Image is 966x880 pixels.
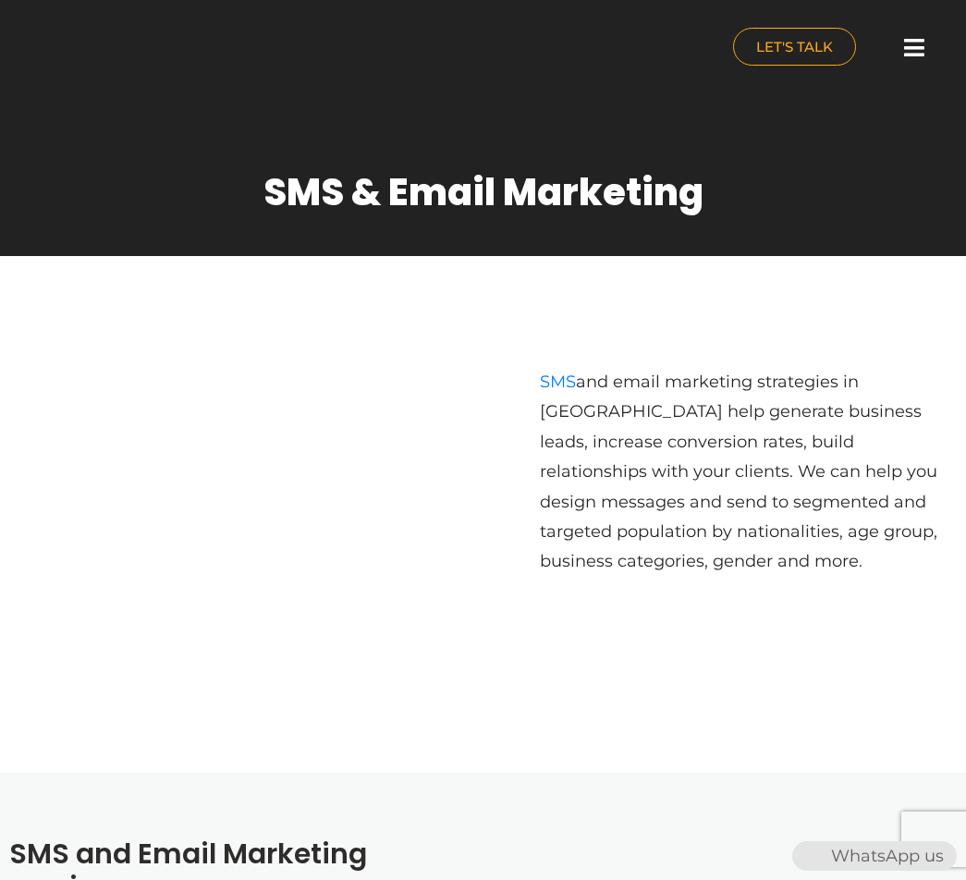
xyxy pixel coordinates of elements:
p: and email marketing strategies in [GEOGRAPHIC_DATA] help generate business leads, increase conver... [540,367,948,577]
img: WhatsApp [794,841,824,871]
a: SMS [540,372,576,392]
img: nuance-qatar_logo [9,9,165,90]
a: LET'S TALK [733,28,856,66]
span: LET'S TALK [756,40,833,54]
div: WhatsApp us [792,841,957,871]
h1: SMS & Email Marketing [263,170,703,214]
a: nuance-qatar_logo [9,9,474,90]
a: WhatsAppWhatsApp us [792,846,957,866]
